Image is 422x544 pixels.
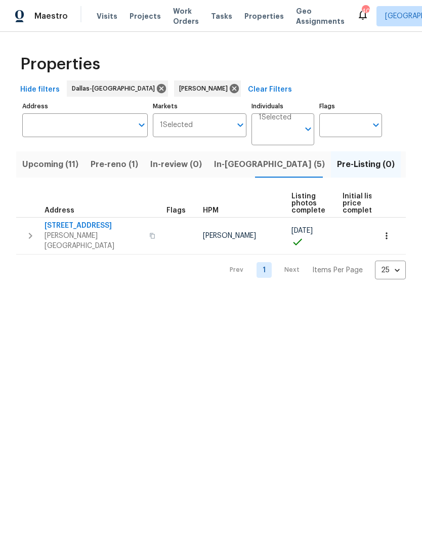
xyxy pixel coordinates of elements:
[211,13,232,20] span: Tasks
[291,227,313,234] span: [DATE]
[257,262,272,278] a: Goto page 1
[130,11,161,21] span: Projects
[72,83,159,94] span: Dallas-[GEOGRAPHIC_DATA]
[135,118,149,132] button: Open
[233,118,247,132] button: Open
[166,207,186,214] span: Flags
[259,113,291,122] span: 1 Selected
[203,207,219,214] span: HPM
[179,83,232,94] span: [PERSON_NAME]
[375,257,406,283] div: 25
[244,80,296,99] button: Clear Filters
[312,265,363,275] p: Items Per Page
[20,83,60,96] span: Hide filters
[220,261,406,279] nav: Pagination Navigation
[337,157,395,172] span: Pre-Listing (0)
[153,103,247,109] label: Markets
[343,193,376,214] span: Initial list price complete
[20,59,100,69] span: Properties
[319,103,382,109] label: Flags
[291,193,325,214] span: Listing photos complete
[251,103,314,109] label: Individuals
[16,80,64,99] button: Hide filters
[301,122,315,136] button: Open
[22,103,148,109] label: Address
[362,6,369,16] div: 40
[214,157,325,172] span: In-[GEOGRAPHIC_DATA] (5)
[34,11,68,21] span: Maestro
[369,118,383,132] button: Open
[150,157,202,172] span: In-review (0)
[91,157,138,172] span: Pre-reno (1)
[248,83,292,96] span: Clear Filters
[45,231,143,251] span: [PERSON_NAME][GEOGRAPHIC_DATA]
[45,207,74,214] span: Address
[244,11,284,21] span: Properties
[203,232,256,239] span: [PERSON_NAME]
[173,6,199,26] span: Work Orders
[296,6,345,26] span: Geo Assignments
[22,157,78,172] span: Upcoming (11)
[45,221,143,231] span: [STREET_ADDRESS]
[160,121,193,130] span: 1 Selected
[174,80,241,97] div: [PERSON_NAME]
[97,11,117,21] span: Visits
[67,80,168,97] div: Dallas-[GEOGRAPHIC_DATA]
